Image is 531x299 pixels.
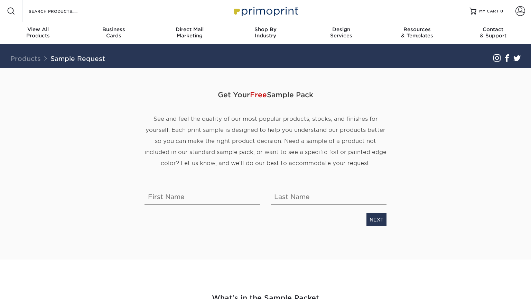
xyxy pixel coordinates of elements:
[76,26,151,33] span: Business
[304,26,379,39] div: Services
[28,7,95,15] input: SEARCH PRODUCTS.....
[366,213,386,226] a: NEXT
[152,22,227,44] a: Direct MailMarketing
[227,26,303,39] div: Industry
[145,116,386,166] span: See and feel the quality of our most popular products, stocks, and finishes for yourself. Each pr...
[227,26,303,33] span: Shop By
[379,26,455,39] div: & Templates
[250,91,267,99] span: Free
[455,26,531,39] div: & Support
[145,84,386,105] span: Get Your Sample Pack
[379,22,455,44] a: Resources& Templates
[76,22,151,44] a: BusinessCards
[479,8,499,14] span: MY CART
[152,26,227,33] span: Direct Mail
[10,55,41,62] a: Products
[379,26,455,33] span: Resources
[304,26,379,33] span: Design
[231,3,300,18] img: Primoprint
[50,55,105,62] a: Sample Request
[455,26,531,33] span: Contact
[152,26,227,39] div: Marketing
[227,22,303,44] a: Shop ByIndustry
[76,26,151,39] div: Cards
[304,22,379,44] a: DesignServices
[500,9,503,13] span: 0
[455,22,531,44] a: Contact& Support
